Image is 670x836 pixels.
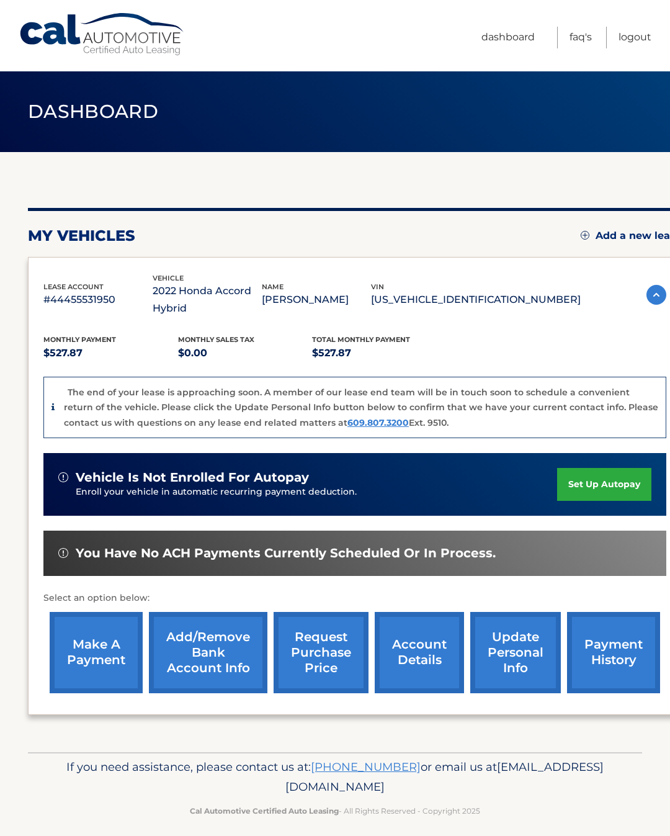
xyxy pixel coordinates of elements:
[178,344,313,362] p: $0.00
[76,546,496,561] span: You have no ACH payments currently scheduled or in process.
[311,760,421,774] a: [PHONE_NUMBER]
[43,344,178,362] p: $527.87
[371,282,384,291] span: vin
[58,548,68,558] img: alert-white.svg
[50,612,143,693] a: make a payment
[371,291,581,308] p: [US_VEHICLE_IDENTIFICATION_NUMBER]
[47,804,623,817] p: - All Rights Reserved - Copyright 2025
[262,282,284,291] span: name
[646,285,666,305] img: accordion-active.svg
[481,27,535,48] a: Dashboard
[375,612,464,693] a: account details
[64,387,658,428] p: The end of your lease is approaching soon. A member of our lease end team will be in touch soon t...
[274,612,368,693] a: request purchase price
[47,757,623,797] p: If you need assistance, please contact us at: or email us at
[178,335,254,344] span: Monthly sales Tax
[43,291,153,308] p: #44455531950
[149,612,267,693] a: Add/Remove bank account info
[153,282,262,317] p: 2022 Honda Accord Hybrid
[28,100,158,123] span: Dashboard
[43,282,104,291] span: lease account
[470,612,561,693] a: update personal info
[347,417,409,428] a: 609.807.3200
[28,227,135,245] h2: my vehicles
[43,591,666,606] p: Select an option below:
[619,27,651,48] a: Logout
[58,472,68,482] img: alert-white.svg
[43,335,116,344] span: Monthly Payment
[567,612,660,693] a: payment history
[76,485,557,499] p: Enroll your vehicle in automatic recurring payment deduction.
[262,291,371,308] p: [PERSON_NAME]
[312,344,447,362] p: $527.87
[569,27,592,48] a: FAQ's
[581,231,589,240] img: add.svg
[190,806,339,816] strong: Cal Automotive Certified Auto Leasing
[19,12,186,56] a: Cal Automotive
[76,470,309,485] span: vehicle is not enrolled for autopay
[153,274,184,282] span: vehicle
[312,335,410,344] span: Total Monthly Payment
[557,468,651,501] a: set up autopay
